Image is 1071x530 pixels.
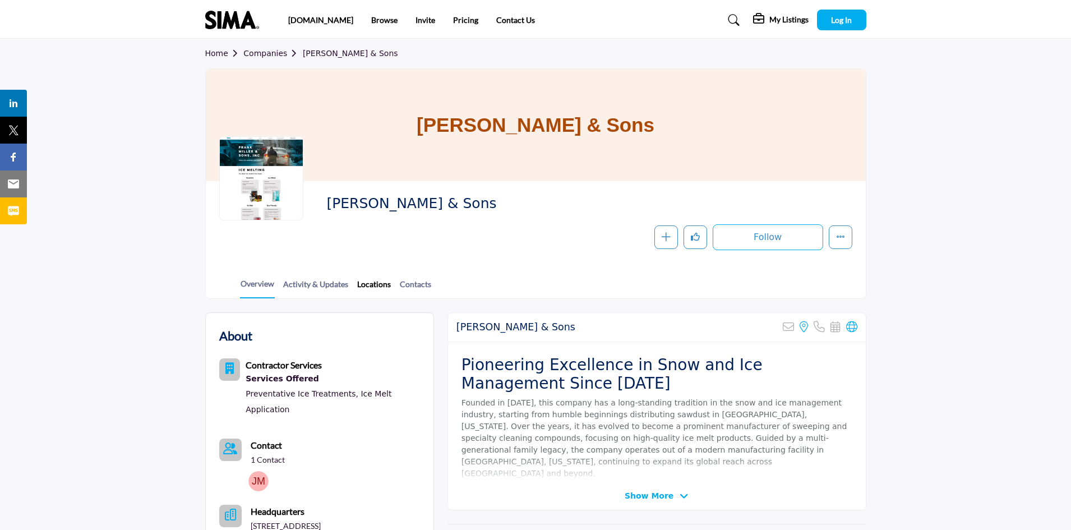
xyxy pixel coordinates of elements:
h5: My Listings [769,15,809,25]
span: Log In [831,15,852,25]
button: Headquarter icon [219,505,242,527]
b: Contact [251,440,282,450]
a: 1 Contact [251,454,285,466]
h2: Pioneering Excellence in Snow and Ice Management Since [DATE] [461,356,852,393]
button: More details [829,225,852,249]
button: Log In [817,10,866,30]
a: Services Offered [246,372,420,386]
img: site Logo [205,11,265,29]
a: [DOMAIN_NAME] [288,15,353,25]
a: Search [717,11,747,29]
a: Contractor Services [246,361,322,370]
h2: About [219,326,252,345]
img: James M. [248,471,269,491]
a: Preventative Ice Treatments, [246,389,358,398]
a: Pricing [453,15,478,25]
a: Contact Us [496,15,535,25]
button: Contact-Employee Icon [219,439,242,461]
b: Headquarters [251,505,304,518]
span: Frank Miller & Sons [326,195,579,213]
a: Contact [251,439,282,452]
a: Invite [416,15,435,25]
b: Contractor Services [246,360,322,370]
div: Services Offered refers to the specific products, assistance, or expertise a business provides to... [246,372,420,386]
h1: [PERSON_NAME] & Sons [417,69,654,181]
a: Contacts [399,278,432,298]
a: Companies [243,49,303,58]
a: Locations [357,278,391,298]
a: Overview [240,278,275,298]
button: Follow [713,224,823,250]
a: Browse [371,15,398,25]
a: Activity & Updates [283,278,349,298]
div: My Listings [753,13,809,27]
button: Like [684,225,707,249]
a: Link of redirect to contact page [219,439,242,461]
button: Category Icon [219,358,241,381]
a: Home [205,49,244,58]
p: Founded in [DATE], this company has a long-standing tradition in the snow and ice management indu... [461,397,852,480]
a: [PERSON_NAME] & Sons [303,49,398,58]
span: Show More [625,490,673,502]
h2: Frank Miller & Sons [456,321,575,333]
